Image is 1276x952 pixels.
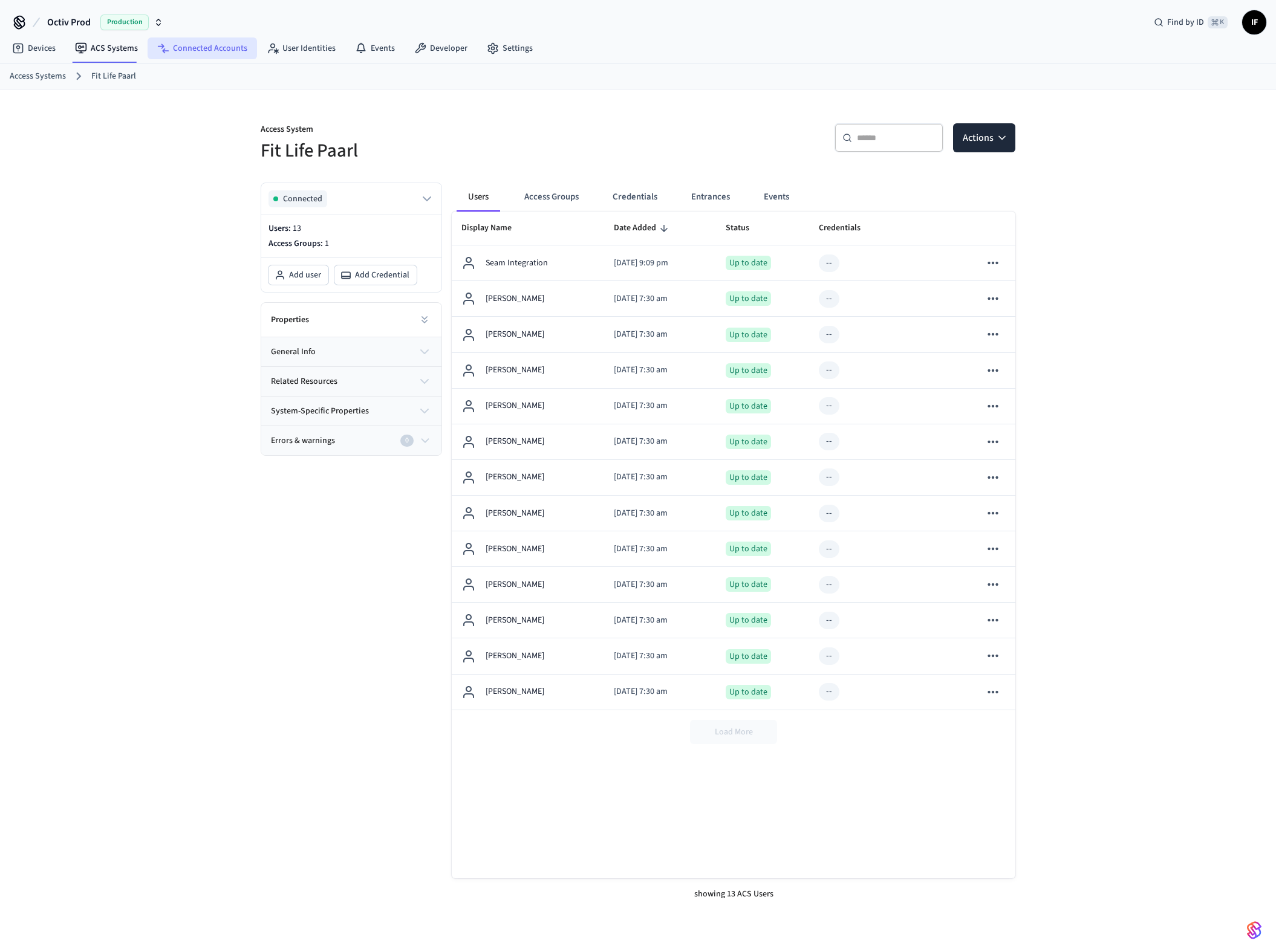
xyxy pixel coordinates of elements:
button: Credentials [603,183,667,212]
div: -- [826,400,832,412]
span: related resources [271,375,337,388]
div: Up to date [726,363,771,378]
span: Connected [283,193,322,205]
span: Display Name [461,219,527,238]
div: Find by ID⌘ K [1144,11,1237,33]
button: Add user [269,265,328,285]
span: Errors & warnings [271,435,335,447]
button: Access Groups [515,183,588,212]
div: Up to date [726,613,771,627]
div: Up to date [726,256,771,270]
span: IF [1243,11,1265,33]
p: [DATE] 7:30 am [614,435,706,448]
a: Events [345,37,405,59]
p: [PERSON_NAME] [486,435,544,448]
div: -- [826,328,832,341]
div: Up to date [726,399,771,413]
p: [PERSON_NAME] [486,578,544,591]
button: system-specific properties [261,397,441,426]
div: Up to date [726,291,771,306]
div: -- [826,650,832,662]
h2: Properties [271,314,309,326]
div: -- [826,257,832,270]
p: [PERSON_NAME] [486,364,544,377]
div: Up to date [726,506,771,520]
button: related resources [261,367,441,396]
p: [DATE] 7:30 am [614,543,706,555]
div: Up to date [726,470,771,485]
a: ACS Systems [65,37,148,59]
div: Up to date [726,542,771,556]
button: Errors & warnings0 [261,426,441,455]
div: Up to date [726,328,771,342]
p: [DATE] 7:30 am [614,293,706,305]
span: 1 [325,238,329,250]
button: IF [1242,10,1266,34]
div: -- [826,685,832,698]
a: Connected Accounts [148,37,257,59]
button: Users [457,183,500,212]
span: Date Added [614,219,672,238]
div: Up to date [726,685,771,699]
span: Add Credential [355,269,409,281]
div: -- [826,578,832,591]
button: Actions [953,123,1015,152]
p: [PERSON_NAME] [486,543,544,555]
p: [DATE] 7:30 am [614,471,706,484]
p: [PERSON_NAME] [486,471,544,484]
p: [PERSON_NAME] [486,650,544,662]
p: [DATE] 7:30 am [614,400,706,412]
a: Devices [2,37,65,59]
h5: Fit Life Paarl [261,138,631,163]
p: Access System [261,123,631,138]
p: [DATE] 9:09 pm [614,257,706,270]
span: Credentials [819,219,876,238]
span: Status [726,219,765,238]
p: [DATE] 7:30 am [614,614,706,627]
p: [PERSON_NAME] [486,507,544,520]
a: Developer [405,37,477,59]
span: system-specific properties [271,405,369,418]
p: [PERSON_NAME] [486,293,544,305]
div: Up to date [726,649,771,664]
div: -- [826,435,832,448]
p: [PERSON_NAME] [486,685,544,698]
div: -- [826,364,832,377]
div: showing 13 ACS Users [452,878,1015,910]
button: Connected [269,190,434,207]
p: [DATE] 7:30 am [614,364,706,377]
span: Add user [289,269,321,281]
p: Users: [269,222,434,235]
span: Octiv Prod [47,15,91,30]
img: SeamLogoGradient.69752ec5.svg [1247,921,1261,940]
p: [PERSON_NAME] [486,400,544,412]
div: -- [826,614,832,627]
span: Find by ID [1167,16,1204,28]
button: general info [261,337,441,366]
span: Production [100,15,149,30]
div: 0 [400,435,414,447]
p: [DATE] 7:30 am [614,650,706,662]
div: Up to date [726,577,771,592]
p: [DATE] 7:30 am [614,578,706,591]
span: 13 [293,222,301,235]
div: Up to date [726,435,771,449]
p: Seam Integration [486,257,548,270]
p: [DATE] 7:30 am [614,328,706,341]
button: Add Credential [334,265,417,285]
a: Fit Life Paarl [91,70,136,83]
div: -- [826,507,832,520]
div: -- [826,543,832,555]
span: general info [271,346,316,358]
span: ⌘ K [1208,16,1228,28]
div: -- [826,293,832,305]
div: -- [826,471,832,484]
p: [PERSON_NAME] [486,328,544,341]
a: Settings [477,37,542,59]
p: Access Groups: [269,238,434,250]
a: Access Systems [10,70,66,83]
p: [PERSON_NAME] [486,614,544,627]
a: User Identities [257,37,345,59]
table: sticky table [452,212,1015,710]
button: Entrances [682,183,740,212]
